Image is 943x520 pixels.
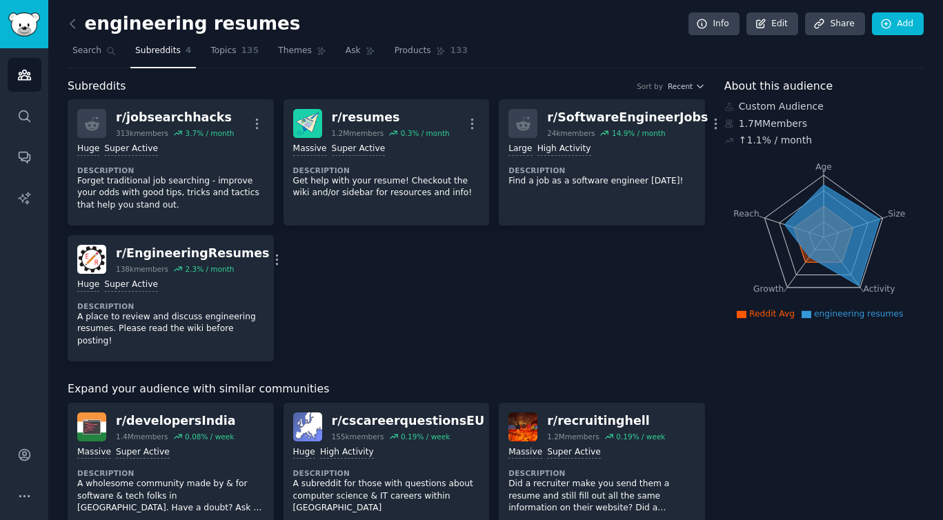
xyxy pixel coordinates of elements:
div: 138k members [116,264,168,274]
div: Super Active [332,143,386,156]
div: Large [508,143,532,156]
div: 3.7 % / month [185,128,234,138]
span: engineering resumes [814,309,904,319]
button: Recent [668,81,705,91]
p: A wholesome community made by & for software & tech folks in [GEOGRAPHIC_DATA]. Have a doubt? Ask... [77,478,264,514]
div: 155k members [332,432,384,441]
div: Super Active [104,143,158,156]
tspan: Growth [753,284,784,294]
span: Subreddits [135,45,181,57]
div: High Activity [537,143,591,156]
dt: Description [293,468,480,478]
div: Huge [77,279,99,292]
div: Custom Audience [724,99,924,114]
div: 24k members [547,128,595,138]
a: Edit [746,12,798,36]
div: 1.7M Members [724,117,924,131]
dt: Description [508,166,695,175]
span: Reddit Avg [749,309,795,319]
span: 135 [241,45,259,57]
span: 4 [186,45,192,57]
div: Super Active [104,279,158,292]
h2: engineering resumes [68,13,300,35]
p: Get help with your resume! Checkout the wiki and/or sidebar for resources and info! [293,175,480,199]
tspan: Activity [863,284,895,294]
div: Massive [508,446,542,459]
div: 0.3 % / month [401,128,450,138]
div: r/ jobsearchhacks [116,109,234,126]
a: Topics135 [206,40,264,68]
div: r/ resumes [332,109,450,126]
a: Ask [341,40,380,68]
span: Search [72,45,101,57]
span: 133 [450,45,468,57]
a: Products133 [390,40,473,68]
a: Info [688,12,739,36]
img: GummySearch logo [8,12,40,37]
tspan: Size [888,208,905,218]
div: r/ cscareerquestionsEU [332,412,485,430]
p: Forget traditional job searching - improve your odds with good tips, tricks and tactics that help... [77,175,264,212]
dt: Description [77,166,264,175]
p: Did a recruiter make you send them a resume and still fill out all the same information on their ... [508,478,695,514]
dt: Description [293,166,480,175]
div: 0.19 % / week [401,432,450,441]
span: About this audience [724,78,833,95]
div: Massive [293,143,327,156]
a: EngineeringResumesr/EngineeringResumes138kmembers2.3% / monthHugeSuper ActiveDescriptionA place t... [68,235,274,361]
a: Subreddits4 [130,40,196,68]
img: EngineeringResumes [77,245,106,274]
img: developersIndia [77,412,106,441]
img: cscareerquestionsEU [293,412,322,441]
div: 313k members [116,128,168,138]
span: Products [395,45,431,57]
div: r/ developersIndia [116,412,235,430]
div: 1.2M members [547,432,599,441]
span: Subreddits [68,78,126,95]
div: Sort by [637,81,663,91]
span: Recent [668,81,693,91]
span: Topics [210,45,236,57]
div: Huge [293,446,315,459]
div: Super Active [547,446,601,459]
a: Themes [273,40,331,68]
div: Massive [77,446,111,459]
div: 1.2M members [332,128,384,138]
div: 0.08 % / week [185,432,234,441]
a: r/SoftwareEngineerJobs24kmembers14.9% / monthLargeHigh ActivityDescriptionFind a job as a softwar... [499,99,705,226]
div: r/ SoftwareEngineerJobs [547,109,708,126]
dt: Description [77,301,264,311]
div: 14.9 % / month [612,128,666,138]
a: Search [68,40,121,68]
img: recruitinghell [508,412,537,441]
span: Ask [346,45,361,57]
a: resumesr/resumes1.2Mmembers0.3% / monthMassiveSuper ActiveDescriptionGet help with your resume! C... [284,99,490,226]
div: Huge [77,143,99,156]
p: A subreddit for those with questions about computer science & IT careers within [GEOGRAPHIC_DATA] [293,478,480,514]
div: ↑ 1.1 % / month [739,133,812,148]
dt: Description [508,468,695,478]
div: 1.4M members [116,432,168,441]
div: r/ recruitinghell [547,412,665,430]
dt: Description [77,468,264,478]
tspan: Reach [733,208,760,218]
a: Add [872,12,924,36]
div: Super Active [116,446,170,459]
img: resumes [293,109,322,138]
p: Find a job as a software engineer [DATE]! [508,175,695,188]
div: 0.19 % / week [616,432,665,441]
span: Expand your audience with similar communities [68,381,329,398]
div: 2.3 % / month [185,264,234,274]
div: r/ EngineeringResumes [116,245,270,262]
span: Themes [278,45,312,57]
a: r/jobsearchhacks313kmembers3.7% / monthHugeSuper ActiveDescriptionForget traditional job searchin... [68,99,274,226]
a: Share [805,12,864,36]
p: A place to review and discuss engineering resumes. Please read the wiki before posting! [77,311,264,348]
tspan: Age [815,162,832,172]
div: High Activity [320,446,374,459]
